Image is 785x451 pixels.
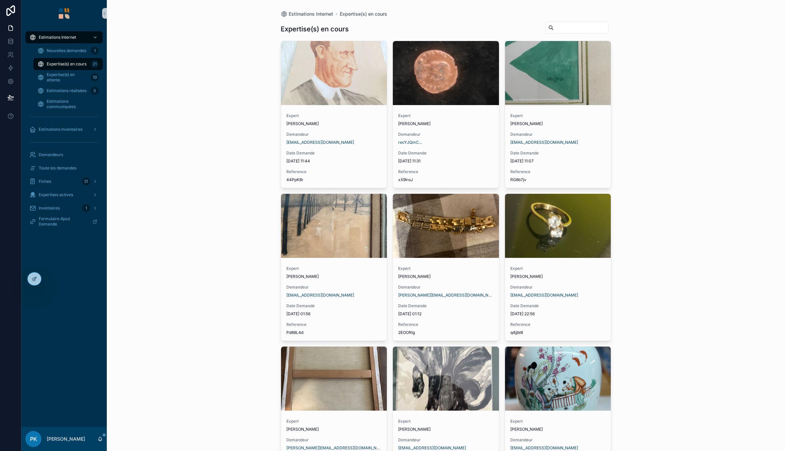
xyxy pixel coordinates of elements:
a: [PERSON_NAME][EMAIL_ADDRESS][DOMAIN_NAME] [398,293,494,298]
span: Expert [398,113,494,118]
div: IMG_5149.png [393,194,499,258]
a: Estimations Internet [25,31,103,43]
a: [EMAIL_ADDRESS][DOMAIN_NAME] [398,445,466,451]
div: 1756719051079509592881208674643.jpg [393,41,499,105]
span: [PERSON_NAME] [398,427,431,432]
span: Date Demande [398,150,494,156]
span: Demandeur [286,437,382,443]
img: App logo [59,8,69,19]
span: Reference [398,169,494,174]
span: [PERSON_NAME] [286,427,319,432]
span: Date Demande [510,150,606,156]
span: RG8b7jv [510,177,606,182]
span: Demandeur [398,132,494,137]
span: PK [30,435,37,443]
a: Estimations réalisées0 [33,85,103,97]
span: Date Demande [286,303,382,309]
span: Date Demande [510,303,606,309]
div: 17566734703532475354890872165523.jpg [505,194,611,258]
span: Pd88L4d [286,330,382,335]
span: [PERSON_NAME] [510,274,543,279]
span: [PERSON_NAME] [286,121,319,126]
span: Demandeur [286,285,382,290]
span: Nouvelles demandes [47,48,86,53]
span: Expert [510,266,606,271]
span: Expert [286,266,382,271]
a: Expert[PERSON_NAME]Demandeur[PERSON_NAME][EMAIL_ADDRESS][DOMAIN_NAME]Date Demande[DATE] 01:12Refe... [392,193,499,341]
a: [EMAIL_ADDRESS][DOMAIN_NAME] [286,293,354,298]
a: Expertises actives [25,189,103,201]
span: [PERSON_NAME] [286,274,319,279]
span: Date Demande [398,303,494,309]
span: Expert [398,266,494,271]
span: Toute les demandes [39,165,76,171]
span: [DATE] 11:44 [286,158,382,164]
a: Toute les demandes [25,162,103,174]
a: [PERSON_NAME][EMAIL_ADDRESS][DOMAIN_NAME] [286,445,382,451]
span: Fiches [39,179,51,184]
span: Expertise(s) en cours [340,11,387,17]
div: 1 [91,47,99,55]
p: [PERSON_NAME] [47,436,85,442]
span: Estimations communiquées [47,99,96,109]
div: IMG_7753.jpeg [505,347,611,411]
span: Demandeur [510,437,606,443]
a: [EMAIL_ADDRESS][DOMAIN_NAME] [510,293,578,298]
a: Expert[PERSON_NAME]Demandeur[EMAIL_ADDRESS][DOMAIN_NAME]Date Demande[DATE] 01:56ReferencePd88L4d [281,193,387,341]
a: Inventaires1 [25,202,103,214]
span: [PERSON_NAME] [510,427,543,432]
div: 1 [82,204,90,212]
div: 0 [91,87,99,95]
span: Reference [510,169,606,174]
a: Nouvelles demandes1 [33,45,103,57]
a: [EMAIL_ADDRESS][DOMAIN_NAME] [510,140,578,145]
span: [PERSON_NAME] [398,121,431,126]
span: 44PpK8r [286,177,382,182]
span: 2EOORlg [398,330,494,335]
div: IMG_1997.jpeg [505,41,611,105]
div: 19 [91,73,99,81]
div: 21 [91,60,99,68]
span: Expertise(s) en attente [47,72,88,83]
span: Expertises actives [39,192,73,197]
span: Estimations Inventaires [39,127,82,132]
span: Reference [286,169,382,174]
span: Demandeur [398,437,494,443]
a: [EMAIL_ADDRESS][DOMAIN_NAME] [286,140,354,145]
div: IMG_3184.jpeg [393,347,499,411]
span: [DATE] 01:12 [398,311,494,317]
span: [DATE] 11:31 [398,158,494,164]
a: Formulaire Ajout Demande [25,215,103,228]
span: xX9lroJ [398,177,494,182]
a: [EMAIL_ADDRESS][DOMAIN_NAME] [510,445,578,451]
span: Expert [286,113,382,118]
a: Fiches31 [25,175,103,187]
span: [PERSON_NAME] [398,274,431,279]
span: Reference [286,322,382,327]
a: Expertise(s) en cours21 [33,58,103,70]
a: Expert[PERSON_NAME]Demandeur[EMAIL_ADDRESS][DOMAIN_NAME]Date Demande[DATE] 11:07ReferenceRG8b7jv [505,41,611,188]
span: Demandeur [286,132,382,137]
a: Demandeurs [25,149,103,161]
h1: Expertise(s) en cours [281,24,349,34]
div: 1000083533.jpg [281,194,387,258]
a: Estimations Internet [281,11,333,17]
a: recYJQmC... [398,140,422,145]
span: Expert [510,113,606,118]
span: Expert [510,419,606,424]
span: [DATE] 01:56 [286,311,382,317]
span: Demandeurs [39,152,63,157]
span: Reference [510,322,606,327]
span: Formulaire Ajout Demande [39,216,87,227]
span: [PERSON_NAME] [510,121,543,126]
span: [DATE] 22:56 [510,311,606,317]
